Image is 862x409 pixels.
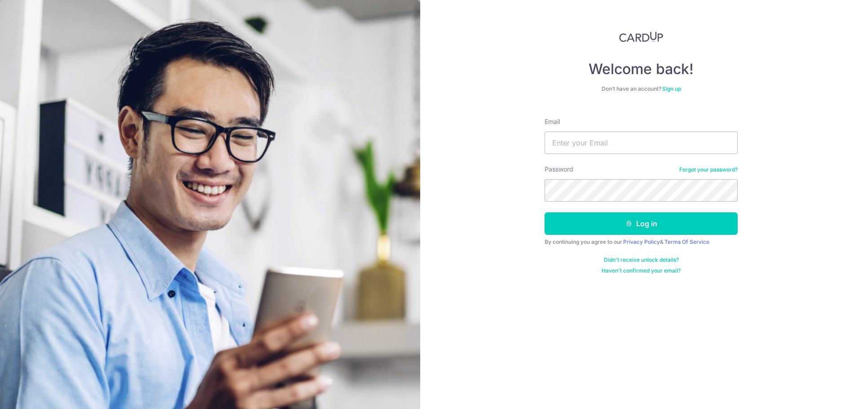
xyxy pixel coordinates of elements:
[545,60,738,78] h4: Welcome back!
[545,165,573,174] label: Password
[545,85,738,92] div: Don’t have an account?
[664,238,709,245] a: Terms Of Service
[619,31,663,42] img: CardUp Logo
[545,132,738,154] input: Enter your Email
[602,267,681,274] a: Haven't confirmed your email?
[545,117,560,126] label: Email
[623,238,660,245] a: Privacy Policy
[662,85,681,92] a: Sign up
[545,212,738,235] button: Log in
[545,238,738,246] div: By continuing you agree to our &
[679,166,738,173] a: Forgot your password?
[604,256,679,264] a: Didn't receive unlock details?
